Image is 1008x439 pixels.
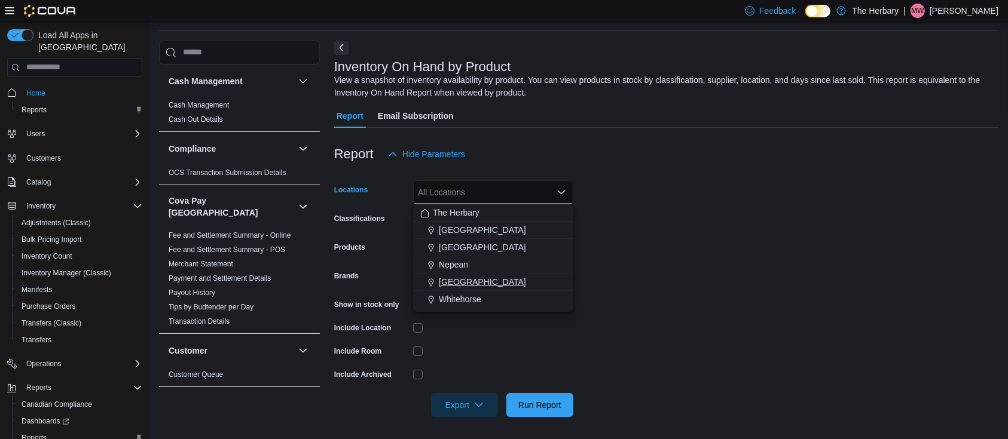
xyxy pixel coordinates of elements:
button: Next [334,41,349,55]
a: Inventory Manager (Classic) [17,266,116,280]
p: | [903,4,906,18]
a: Cash Management [169,101,229,109]
span: Export [438,393,491,417]
span: Home [22,85,142,100]
span: Transfers (Classic) [17,316,142,330]
span: OCS Transaction Submission Details [169,168,286,177]
div: Compliance [159,165,320,185]
a: Bulk Pricing Import [17,232,87,247]
span: Inventory [22,199,142,213]
span: Operations [22,357,142,371]
span: [GEOGRAPHIC_DATA] [439,276,526,288]
div: Cova Pay [GEOGRAPHIC_DATA] [159,228,320,333]
span: Adjustments (Classic) [17,216,142,230]
span: Whitehorse [439,293,481,305]
button: Catalog [22,175,56,189]
button: Cova Pay [GEOGRAPHIC_DATA] [296,199,310,214]
h3: Report [334,147,374,161]
a: Cash Out Details [169,115,223,124]
span: Run Report [518,399,561,411]
button: Transfers [12,331,147,348]
button: Whitehorse [413,291,573,308]
p: [PERSON_NAME] [930,4,998,18]
label: Products [334,242,365,252]
span: Report [337,104,364,128]
button: Reports [2,379,147,396]
span: Inventory Count [22,251,72,261]
h3: Customer [169,345,207,357]
a: Manifests [17,283,57,297]
label: Include Room [334,346,381,356]
a: Transfers [17,333,56,347]
h3: Cova Pay [GEOGRAPHIC_DATA] [169,195,294,219]
button: [GEOGRAPHIC_DATA] [413,239,573,256]
button: Purchase Orders [12,298,147,315]
span: Email Subscription [378,104,454,128]
button: Users [2,125,147,142]
button: Compliance [296,142,310,156]
span: Canadian Compliance [17,397,142,412]
a: Merchant Statement [169,260,233,268]
button: Transfers (Classic) [12,315,147,331]
span: Adjustments (Classic) [22,218,91,228]
span: Catalog [26,177,51,187]
span: Tips by Budtender per Day [169,302,253,312]
h3: Compliance [169,143,216,155]
button: Catalog [2,174,147,191]
span: Feedback [759,5,796,17]
h3: Cash Management [169,75,243,87]
span: Manifests [22,285,52,294]
span: Cash Management [169,100,229,110]
a: Payout History [169,288,215,297]
span: Transaction Details [169,317,230,326]
span: Dark Mode [805,17,806,18]
div: View a snapshot of inventory availability by product. You can view products in stock by classific... [334,74,992,99]
a: Fee and Settlement Summary - POS [169,245,285,254]
button: Canadian Compliance [12,396,147,413]
span: Reports [26,383,51,392]
span: Inventory Count [17,249,142,263]
span: Reports [22,105,47,115]
span: Purchase Orders [17,299,142,314]
label: Include Archived [334,370,392,379]
span: Dashboards [17,414,142,428]
a: Payment and Settlement Details [169,274,271,283]
a: Customers [22,151,66,165]
a: Transfers (Classic) [17,316,86,330]
span: Bulk Pricing Import [17,232,142,247]
a: Canadian Compliance [17,397,97,412]
a: Home [22,86,50,100]
span: Reports [17,103,142,117]
a: Adjustments (Classic) [17,216,96,230]
label: Brands [334,271,359,281]
label: Show in stock only [334,300,399,309]
input: Dark Mode [805,5,830,17]
a: Fee and Settlement Summary - Online [169,231,291,240]
span: Reports [22,380,142,395]
span: Nepean [439,259,468,271]
a: Tips by Budtender per Day [169,303,253,311]
button: Operations [22,357,66,371]
button: Compliance [169,143,294,155]
label: Classifications [334,214,385,223]
span: Canadian Compliance [22,400,92,409]
span: [GEOGRAPHIC_DATA] [439,224,526,236]
button: Close list of options [557,188,566,197]
h3: Inventory On Hand by Product [334,60,511,74]
span: Transfers (Classic) [22,318,81,328]
span: Load All Apps in [GEOGRAPHIC_DATA] [33,29,142,53]
button: Manifests [12,281,147,298]
span: Payout History [169,288,215,297]
span: Inventory Manager (Classic) [22,268,111,278]
button: Operations [2,355,147,372]
a: Customer Queue [169,370,223,379]
button: Adjustments (Classic) [12,214,147,231]
a: Reports [17,103,51,117]
button: Nepean [413,256,573,274]
button: [GEOGRAPHIC_DATA] [413,222,573,239]
button: The Herbary [413,204,573,222]
span: Hide Parameters [402,148,465,160]
button: Reports [22,380,56,395]
button: Customer [169,345,294,357]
